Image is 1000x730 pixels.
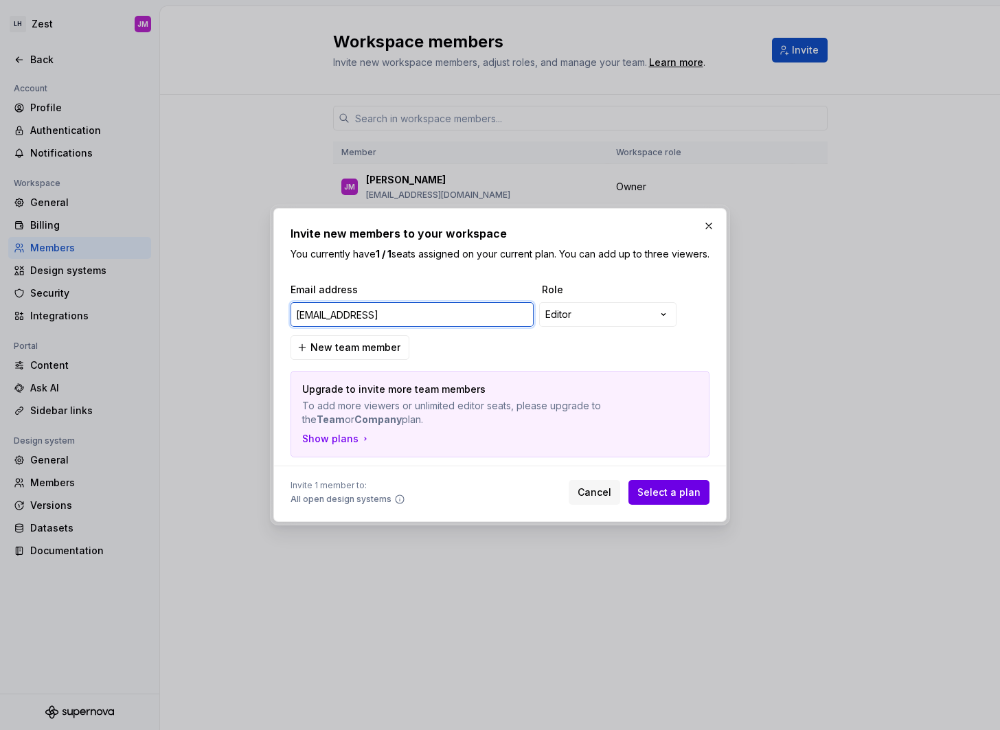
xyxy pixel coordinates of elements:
[302,399,602,426] p: To add more viewers or unlimited editor seats, please upgrade to the or plan.
[291,283,536,297] span: Email address
[291,480,405,491] span: Invite 1 member to:
[302,432,371,446] button: Show plans
[569,480,620,505] button: Cancel
[291,225,709,242] h2: Invite new members to your workspace
[291,335,409,360] button: New team member
[310,341,400,354] span: New team member
[637,486,701,499] span: Select a plan
[376,248,391,260] b: 1 / 1
[291,494,391,505] span: All open design systems
[317,413,345,425] strong: Team
[578,486,611,499] span: Cancel
[302,383,602,396] p: Upgrade to invite more team members
[291,247,709,261] p: You currently have seats assigned on your current plan. You can add up to three viewers.
[628,480,709,505] button: Select a plan
[542,283,679,297] span: Role
[354,413,402,425] strong: Company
